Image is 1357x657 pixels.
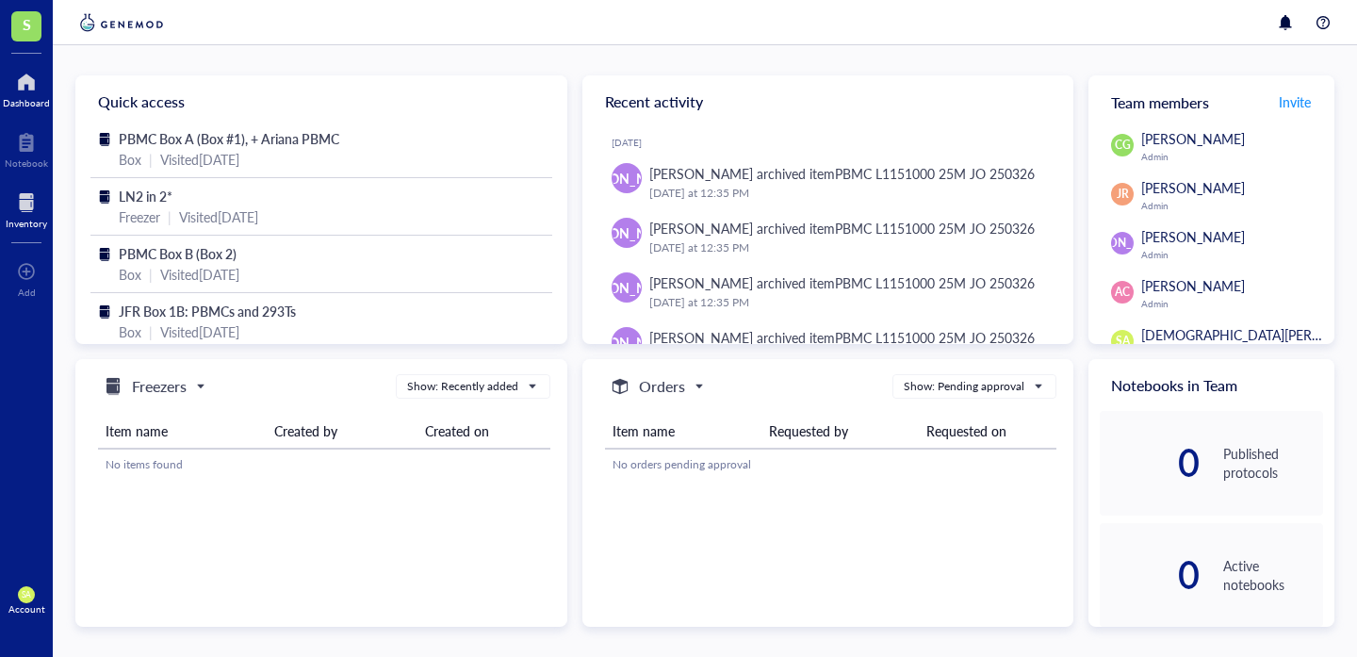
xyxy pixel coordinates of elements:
[1223,444,1323,482] div: Published protocols
[8,603,45,615] div: Account
[573,277,679,298] span: [PERSON_NAME]
[761,414,919,449] th: Requested by
[149,264,153,285] div: |
[119,321,141,342] div: Box
[106,456,543,473] div: No items found
[1141,129,1245,148] span: [PERSON_NAME]
[132,375,187,398] h5: Freezers
[267,414,417,449] th: Created by
[119,264,141,285] div: Box
[835,273,1035,292] div: PBMC L1151000 25M JO 250326
[179,206,258,227] div: Visited [DATE]
[3,97,50,108] div: Dashboard
[6,218,47,229] div: Inventory
[1141,200,1323,211] div: Admin
[3,67,50,108] a: Dashboard
[919,414,1056,449] th: Requested on
[1141,276,1245,295] span: [PERSON_NAME]
[1116,333,1130,350] span: SA
[1100,448,1200,478] div: 0
[407,378,518,395] div: Show: Recently added
[649,272,1036,293] div: [PERSON_NAME] archived item
[149,149,153,170] div: |
[835,219,1035,238] div: PBMC L1151000 25M JO 250326
[649,293,1044,312] div: [DATE] at 12:35 PM
[1077,235,1169,252] span: [PERSON_NAME]
[119,206,160,227] div: Freezer
[119,302,296,320] span: JFR Box 1B: PBMCs and 293Ts
[1141,298,1323,309] div: Admin
[119,129,339,148] span: PBMC Box A (Box #1), + Ariana PBMC
[417,414,550,449] th: Created on
[160,264,239,285] div: Visited [DATE]
[22,590,31,600] span: SA
[1115,137,1131,154] span: CG
[160,321,239,342] div: Visited [DATE]
[612,137,1059,148] div: [DATE]
[1088,75,1334,128] div: Team members
[168,206,172,227] div: |
[23,12,31,36] span: S
[119,244,237,263] span: PBMC Box B (Box 2)
[1117,186,1129,203] span: JR
[1115,284,1130,301] span: AC
[6,188,47,229] a: Inventory
[904,378,1024,395] div: Show: Pending approval
[149,321,153,342] div: |
[18,287,36,298] div: Add
[573,222,679,243] span: [PERSON_NAME]
[75,75,567,128] div: Quick access
[1141,178,1245,197] span: [PERSON_NAME]
[649,238,1044,257] div: [DATE] at 12:35 PM
[1279,92,1311,111] span: Invite
[649,163,1036,184] div: [PERSON_NAME] archived item
[639,375,685,398] h5: Orders
[75,11,168,34] img: genemod-logo
[605,414,762,449] th: Item name
[98,414,267,449] th: Item name
[1088,359,1334,412] div: Notebooks in Team
[1141,227,1245,246] span: [PERSON_NAME]
[5,157,48,169] div: Notebook
[1141,151,1323,162] div: Admin
[649,184,1044,203] div: [DATE] at 12:35 PM
[1223,556,1323,594] div: Active notebooks
[160,149,239,170] div: Visited [DATE]
[613,456,1050,473] div: No orders pending approval
[119,149,141,170] div: Box
[1100,560,1200,590] div: 0
[119,187,172,205] span: LN2 in 2*
[835,164,1035,183] div: PBMC L1151000 25M JO 250326
[1278,87,1312,117] button: Invite
[1141,249,1323,260] div: Admin
[5,127,48,169] a: Notebook
[573,168,679,189] span: [PERSON_NAME]
[649,218,1036,238] div: [PERSON_NAME] archived item
[582,75,1074,128] div: Recent activity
